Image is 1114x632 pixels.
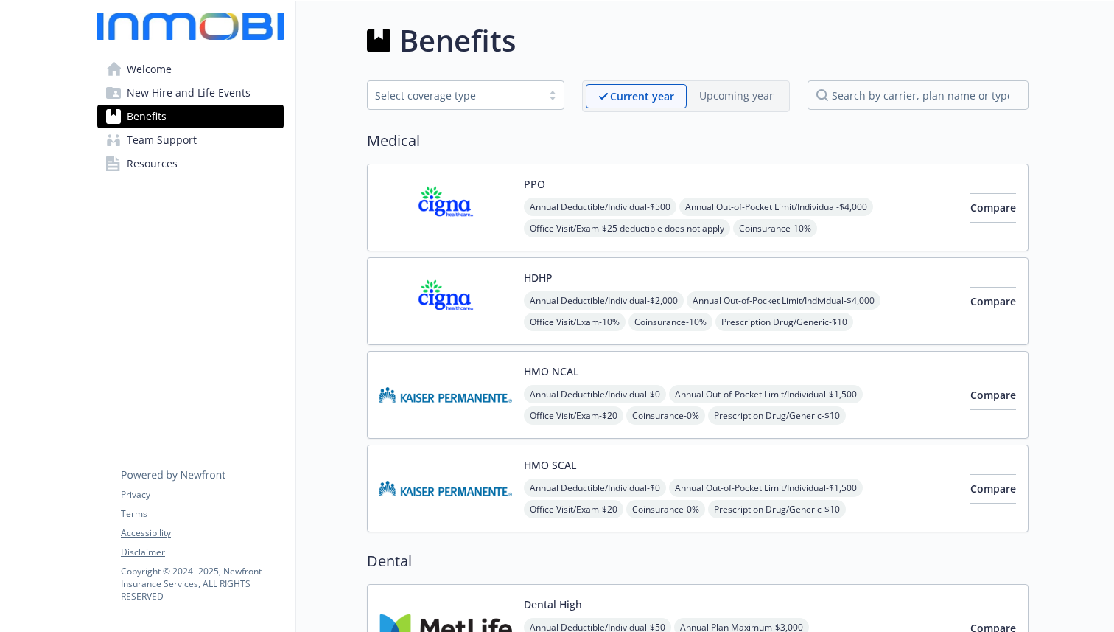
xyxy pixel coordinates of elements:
[524,597,582,612] button: Dental High
[808,80,1029,110] input: search by carrier, plan name or type
[669,385,863,403] span: Annual Out-of-Pocket Limit/Individual - $1,500
[970,294,1016,308] span: Compare
[970,474,1016,504] button: Compare
[367,130,1029,152] h2: Medical
[626,500,705,518] span: Coinsurance - 0%
[127,58,172,81] span: Welcome
[97,152,284,176] a: Resources
[524,313,626,331] span: Office Visit/Exam - 10%
[970,381,1016,410] button: Compare
[970,193,1016,223] button: Compare
[121,527,283,540] a: Accessibility
[524,406,623,425] span: Office Visit/Exam - $20
[626,406,705,425] span: Coinsurance - 0%
[524,198,676,216] span: Annual Deductible/Individual - $500
[375,88,534,103] div: Select coverage type
[524,457,576,473] button: HMO SCAL
[687,291,880,310] span: Annual Out-of-Pocket Limit/Individual - $4,000
[679,198,873,216] span: Annual Out-of-Pocket Limit/Individual - $4,000
[970,287,1016,316] button: Compare
[127,128,197,152] span: Team Support
[121,546,283,559] a: Disclaimer
[97,128,284,152] a: Team Support
[97,58,284,81] a: Welcome
[687,84,786,108] span: Upcoming year
[121,565,283,603] p: Copyright © 2024 - 2025 , Newfront Insurance Services, ALL RIGHTS RESERVED
[610,88,674,104] p: Current year
[699,88,774,103] p: Upcoming year
[524,479,666,497] span: Annual Deductible/Individual - $0
[524,500,623,518] span: Office Visit/Exam - $20
[970,482,1016,496] span: Compare
[669,479,863,497] span: Annual Out-of-Pocket Limit/Individual - $1,500
[367,550,1029,572] h2: Dental
[970,388,1016,402] span: Compare
[733,219,817,237] span: Coinsurance - 10%
[121,507,283,521] a: Terms
[127,81,251,105] span: New Hire and Life Events
[379,457,512,520] img: Kaiser Permanente Insurance Company carrier logo
[97,105,284,128] a: Benefits
[524,291,684,310] span: Annual Deductible/Individual - $2,000
[708,406,846,425] span: Prescription Drug/Generic - $10
[399,18,516,63] h1: Benefits
[524,219,730,237] span: Office Visit/Exam - $25 deductible does not apply
[708,500,846,518] span: Prescription Drug/Generic - $10
[379,364,512,426] img: Kaiser Permanente Insurance Company carrier logo
[97,81,284,105] a: New Hire and Life Events
[121,488,283,501] a: Privacy
[379,270,512,333] img: CIGNA carrier logo
[970,201,1016,215] span: Compare
[524,385,666,403] span: Annual Deductible/Individual - $0
[379,176,512,239] img: CIGNA carrier logo
[127,152,178,176] span: Resources
[127,105,167,128] span: Benefits
[524,364,578,379] button: HMO NCAL
[524,270,553,285] button: HDHP
[628,313,712,331] span: Coinsurance - 10%
[715,313,853,331] span: Prescription Drug/Generic - $10
[524,176,545,192] button: PPO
